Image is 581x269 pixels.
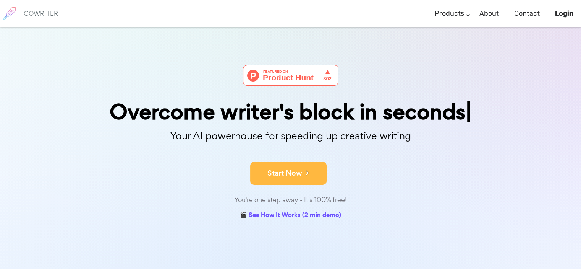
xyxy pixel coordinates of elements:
[100,128,482,144] p: Your AI powerhouse for speeding up creative writing
[250,162,327,185] button: Start Now
[555,2,573,25] a: Login
[24,10,58,17] h6: COWRITER
[100,194,482,205] div: You're one step away - It's 100% free!
[243,65,338,86] img: Cowriter - Your AI buddy for speeding up creative writing | Product Hunt
[100,101,482,123] div: Overcome writer's block in seconds
[435,2,464,25] a: Products
[514,2,540,25] a: Contact
[555,9,573,18] b: Login
[479,2,499,25] a: About
[240,210,341,222] a: 🎬 See How It Works (2 min demo)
